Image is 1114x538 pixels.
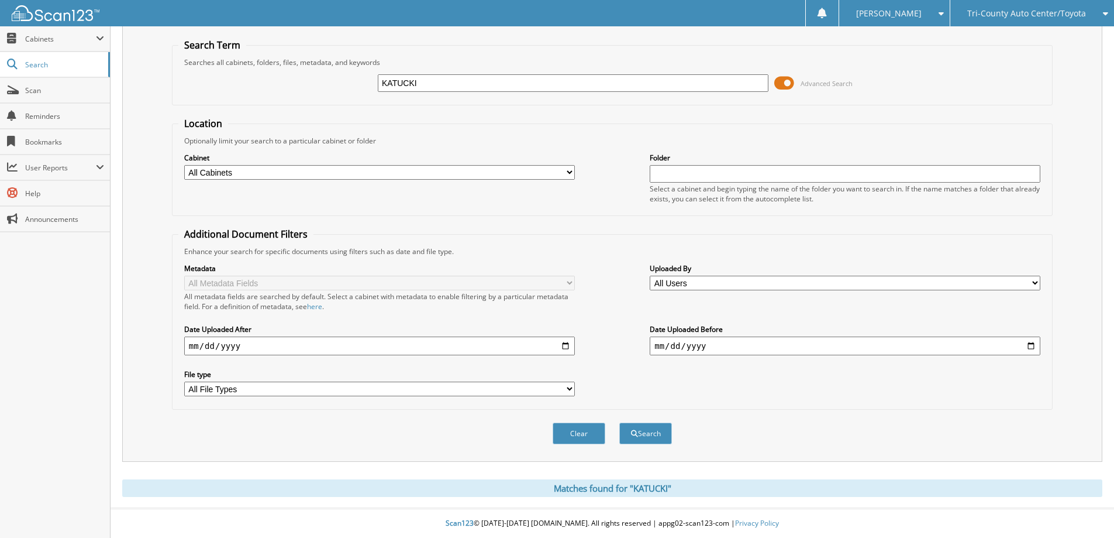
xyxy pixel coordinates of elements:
[650,153,1040,163] label: Folder
[446,518,474,528] span: Scan123
[178,39,246,52] legend: Search Term
[967,10,1086,17] span: Tri-County Auto Center/Toyota
[553,423,605,444] button: Clear
[619,423,672,444] button: Search
[856,10,922,17] span: [PERSON_NAME]
[184,292,575,311] div: All metadata fields are searched by default. Select a cabinet with metadata to enable filtering b...
[650,337,1040,355] input: end
[25,189,104,198] span: Help
[25,34,96,44] span: Cabinets
[122,479,1102,497] div: Matches found for "KATUCKI"
[184,324,575,334] label: Date Uploaded After
[184,337,575,355] input: start
[25,163,96,173] span: User Reports
[650,184,1040,204] div: Select a cabinet and begin typing the name of the folder you want to search in. If the name match...
[178,246,1046,256] div: Enhance your search for specific documents using filters such as date and file type.
[178,228,313,241] legend: Additional Document Filters
[650,324,1040,334] label: Date Uploaded Before
[1056,482,1114,538] iframe: Chat Widget
[111,509,1114,538] div: © [DATE]-[DATE] [DOMAIN_NAME]. All rights reserved | appg02-scan123-com |
[25,85,104,95] span: Scan
[184,369,575,379] label: File type
[735,518,779,528] a: Privacy Policy
[184,263,575,273] label: Metadata
[12,5,99,21] img: scan123-logo-white.svg
[178,57,1046,67] div: Searches all cabinets, folders, files, metadata, and keywords
[25,60,102,70] span: Search
[178,117,228,130] legend: Location
[184,153,575,163] label: Cabinet
[801,79,853,88] span: Advanced Search
[307,301,322,311] a: here
[25,111,104,121] span: Reminders
[25,214,104,224] span: Announcements
[178,136,1046,146] div: Optionally limit your search to a particular cabinet or folder
[25,137,104,147] span: Bookmarks
[650,263,1040,273] label: Uploaded By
